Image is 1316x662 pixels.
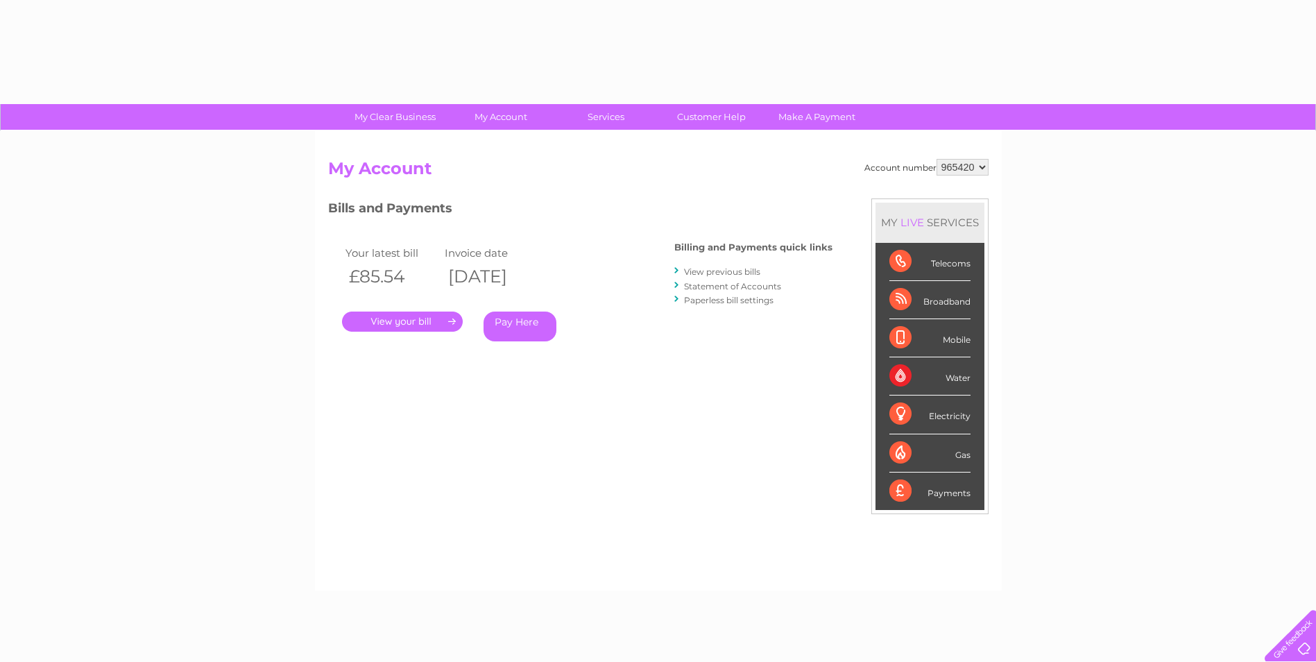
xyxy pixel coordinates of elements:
h3: Bills and Payments [328,198,832,223]
div: LIVE [898,216,927,229]
a: Statement of Accounts [684,281,781,291]
h2: My Account [328,159,989,185]
a: My Clear Business [338,104,452,130]
a: View previous bills [684,266,760,277]
a: Customer Help [654,104,769,130]
a: . [342,312,463,332]
th: £85.54 [342,262,442,291]
div: Electricity [889,396,971,434]
th: [DATE] [441,262,541,291]
a: My Account [443,104,558,130]
div: Gas [889,434,971,473]
div: Payments [889,473,971,510]
div: MY SERVICES [875,203,984,242]
a: Pay Here [484,312,556,341]
h4: Billing and Payments quick links [674,242,832,253]
div: Telecoms [889,243,971,281]
div: Account number [864,159,989,176]
td: Invoice date [441,244,541,262]
div: Broadband [889,281,971,319]
div: Water [889,357,971,396]
a: Make A Payment [760,104,874,130]
a: Paperless bill settings [684,295,774,305]
div: Mobile [889,319,971,357]
a: Services [549,104,663,130]
td: Your latest bill [342,244,442,262]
